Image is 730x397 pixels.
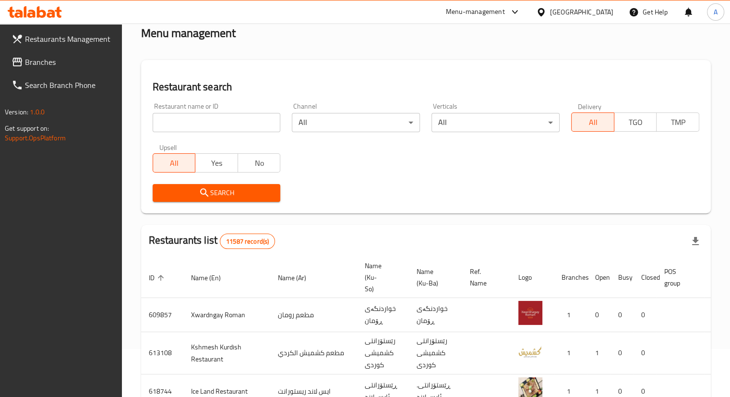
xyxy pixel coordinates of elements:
div: Export file [684,230,707,253]
span: Ref. Name [470,266,499,289]
span: Yes [199,156,234,170]
span: ID [149,272,167,284]
img: Xwardngay Roman [518,301,542,325]
span: Name (Ku-So) [365,260,397,295]
span: Version: [5,106,28,118]
img: Kshmesh Kurdish Restaurant [518,339,542,363]
h2: Menu management [141,25,236,41]
button: TMP [656,112,699,132]
a: Search Branch Phone [4,74,122,97]
span: Name (Ar) [278,272,319,284]
button: No [238,153,281,173]
label: Upsell [159,144,177,150]
td: رێستۆرانتی کشمیشى كوردى [409,332,462,374]
label: Delivery [578,103,602,110]
span: Search Branch Phone [25,79,114,91]
span: TGO [618,115,653,129]
td: خواردنگەی ڕۆمان [357,298,409,332]
td: 0 [634,298,657,332]
th: Logo [511,257,554,298]
span: All [575,115,610,129]
a: Branches [4,50,122,74]
td: 0 [634,332,657,374]
td: رێستۆرانتی کشمیشى كوردى [357,332,409,374]
span: Search [160,187,273,199]
td: 1 [554,332,587,374]
span: 1.0.0 [30,106,45,118]
span: All [157,156,192,170]
div: Total records count [220,234,275,249]
span: Branches [25,56,114,68]
button: Search [153,184,281,202]
td: 609857 [141,298,183,332]
td: 613108 [141,332,183,374]
span: POS group [664,266,693,289]
span: 11587 record(s) [220,237,275,246]
td: 0 [610,332,634,374]
span: TMP [660,115,695,129]
span: No [242,156,277,170]
td: 1 [587,332,610,374]
th: Branches [554,257,587,298]
h2: Restaurant search [153,80,699,94]
td: خواردنگەی ڕۆمان [409,298,462,332]
h2: Restaurants list [149,233,275,249]
span: Get support on: [5,122,49,135]
a: Support.OpsPlatform [5,132,66,144]
input: Search for restaurant name or ID.. [153,113,281,132]
span: A [714,7,718,17]
span: Name (Ku-Ba) [417,266,451,289]
th: Closed [634,257,657,298]
span: Restaurants Management [25,33,114,45]
button: TGO [614,112,657,132]
td: 0 [587,298,610,332]
th: Busy [610,257,634,298]
div: [GEOGRAPHIC_DATA] [550,7,613,17]
div: All [431,113,560,132]
div: All [292,113,420,132]
td: Xwardngay Roman [183,298,270,332]
td: مطعم رومان [270,298,357,332]
td: 1 [554,298,587,332]
button: All [571,112,614,132]
td: Kshmesh Kurdish Restaurant [183,332,270,374]
button: All [153,153,196,173]
div: Menu-management [446,6,505,18]
span: Name (En) [191,272,233,284]
button: Yes [195,153,238,173]
td: مطعم كشميش الكردي [270,332,357,374]
td: 0 [610,298,634,332]
a: Restaurants Management [4,27,122,50]
th: Open [587,257,610,298]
